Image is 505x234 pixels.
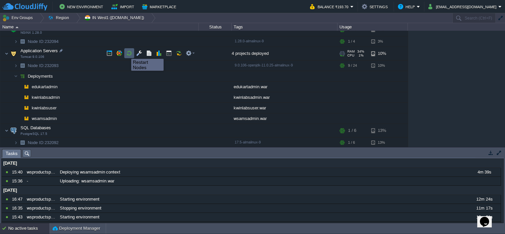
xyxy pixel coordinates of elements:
span: Uploading: wsamsadmin.war [60,178,114,184]
div: No active tasks [8,223,50,234]
div: 13% [371,124,393,137]
iframe: chat widget [477,208,498,227]
img: AMDAwAAAACH5BAEAAAAALAAAAAABAAEAAAICRAEAOw== [14,36,18,47]
span: 17.5-almalinux-9 [235,140,261,144]
img: CloudJiffy [2,3,47,11]
img: AMDAwAAAACH5BAEAAAAALAAAAAABAAEAAAICRAEAOw== [14,60,18,71]
button: Marketplace [142,3,178,11]
div: - [25,177,58,185]
button: Env Groups [2,13,35,22]
div: 11m 17s [468,204,500,213]
div: 10% [371,60,393,71]
img: AMDAwAAAACH5BAEAAAAALAAAAAABAAEAAAICRAEAOw== [14,137,18,148]
span: Node ID: [28,39,45,44]
a: Node ID:232093 [27,63,59,68]
button: Deployment Manager [53,225,100,232]
img: AMDAwAAAACH5BAEAAAAALAAAAAABAAEAAAICRAEAOw== [22,113,31,124]
div: 15:43 [12,213,24,221]
a: kwinlabsuser [31,105,58,111]
div: 4m 39s [468,168,500,176]
img: AMDAwAAAACH5BAEAAAAALAAAAAABAAEAAAICRAEAOw== [18,103,22,113]
a: Application ServersTomcat 9.0.106 [20,48,59,53]
button: IN West1 ([DOMAIN_NAME]) [84,13,146,22]
img: AMDAwAAAACH5BAEAAAAALAAAAAABAAEAAAICRAEAOw== [9,47,18,60]
img: AMDAwAAAACH5BAEAAAAALAAAAAABAAEAAAICRAEAOw== [22,82,31,92]
div: edukartadmin.war [232,82,337,92]
span: 232092 [27,140,59,145]
a: Node ID:232094 [27,39,59,44]
span: 9.0.106-openjdk-11.0.25-almalinux-9 [235,63,293,67]
div: 3% [371,36,393,47]
img: AMDAwAAAACH5BAEAAAAALAAAAAABAAEAAAICRAEAOw== [18,82,22,92]
div: 23s [468,222,500,230]
div: 13% [371,137,393,148]
span: 34% [357,50,364,54]
div: 15:40 [12,168,24,176]
span: 232094 [27,39,59,44]
div: 12m 24s [468,195,500,204]
a: wsamsadmin [31,116,58,121]
div: kwinlabsadmin.war [232,92,337,102]
span: Tomcat 9.0.106 [20,55,44,59]
button: Help [398,3,417,11]
div: 9 / 24 [348,60,357,71]
img: AMDAwAAAACH5BAEAAAAALAAAAAABAAEAAAICRAEAOw== [9,124,18,137]
span: 1.28.0-almalinux-9 [235,39,264,43]
div: wsproductspostgre [25,213,58,221]
img: AMDAwAAAACH5BAEAAAAALAAAAAABAAEAAAICRAEAOw== [22,92,31,102]
img: AMDAwAAAACH5BAEAAAAALAAAAAABAAEAAAICRAEAOw== [18,92,22,102]
img: AMDAwAAAACH5BAEAAAAALAAAAAABAAEAAAICRAEAOw== [5,124,9,137]
button: Balance ₹193.70 [310,3,350,11]
div: 1 / 6 [348,124,356,137]
span: CPU [347,54,354,58]
div: 4 projects deployed [232,47,337,60]
div: wsamsadmin.war [232,113,337,124]
div: [DATE] [2,159,501,168]
a: kwinlabsadmin [31,95,61,100]
button: Import [111,3,136,11]
button: New Environment [59,3,105,11]
div: Status [199,23,231,31]
div: 16:35 [12,204,24,213]
img: AMDAwAAAACH5BAEAAAAALAAAAAABAAEAAAICRAEAOw== [16,26,19,28]
div: 1 / 6 [348,137,355,148]
div: 15:43 [12,222,24,230]
div: wsproducts [25,222,58,230]
button: Region [48,13,71,22]
div: Tags [232,23,337,31]
button: Settings [362,3,390,11]
div: 16:47 [12,195,24,204]
div: Name [1,23,198,31]
span: PostgreSQL 17.5 [20,132,47,136]
span: Starting environment [60,214,99,220]
span: Tasks [6,149,18,158]
span: Node ID: [28,63,45,68]
div: wsproductspostgre [25,204,58,213]
a: Node ID:232092 [27,140,59,145]
div: 10m 21s [468,213,500,221]
span: Starting environment [60,196,99,202]
span: RAM [347,50,355,54]
a: Deployments [27,73,54,79]
div: [DATE] [2,186,501,195]
img: AMDAwAAAACH5BAEAAAAALAAAAAABAAEAAAICRAEAOw== [14,71,18,81]
span: 232093 [27,63,59,68]
img: AMDAwAAAACH5BAEAAAAALAAAAAABAAEAAAICRAEAOw== [18,113,22,124]
div: wsproductspostgre [25,168,58,176]
div: kwinlabsuser.war [232,103,337,113]
img: AMDAwAAAACH5BAEAAAAALAAAAAABAAEAAAICRAEAOw== [22,103,31,113]
button: [EMAIL_ADDRESS][DOMAIN_NAME] [428,3,498,11]
span: Deploying wsamsadmin context [60,169,120,175]
div: 1 / 4 [348,36,355,47]
div: Restart Nodes [133,59,162,70]
span: SQL Databases [20,125,52,131]
img: AMDAwAAAACH5BAEAAAAALAAAAAABAAEAAAICRAEAOw== [18,36,27,47]
a: edukartadmin [31,84,58,90]
img: AMDAwAAAACH5BAEAAAAALAAAAAABAAEAAAICRAEAOw== [18,71,27,81]
span: Node ID: [28,140,45,145]
span: Application Servers [20,48,59,54]
div: Usage [338,23,408,31]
